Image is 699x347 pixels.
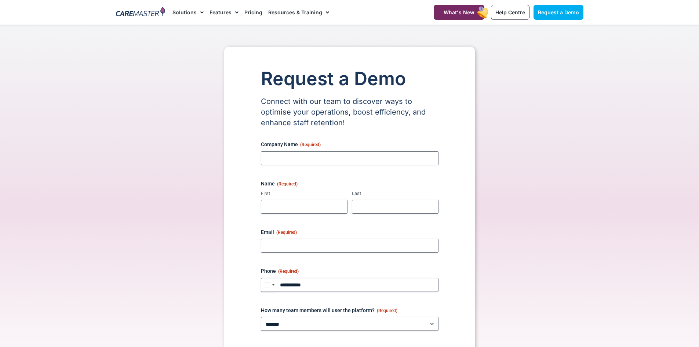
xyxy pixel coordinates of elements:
h1: Request a Demo [261,69,438,89]
label: How many team members will user the platform? [261,307,438,314]
button: Selected country [261,278,278,292]
span: (Required) [377,308,397,313]
span: (Required) [300,142,321,147]
legend: Name [261,180,298,187]
span: (Required) [278,269,299,274]
span: Help Centre [495,9,525,15]
span: (Required) [277,181,298,187]
label: Company Name [261,141,438,148]
a: Help Centre [491,5,529,20]
label: Phone [261,267,438,275]
span: (Required) [276,230,297,235]
span: Request a Demo [538,9,579,15]
label: Last [352,190,438,197]
a: What's New [434,5,484,20]
label: First [261,190,347,197]
a: Request a Demo [534,5,583,20]
img: CareMaster Logo [116,7,165,18]
p: Connect with our team to discover ways to optimise your operations, boost efficiency, and enhance... [261,96,438,128]
span: What's New [444,9,474,15]
label: Email [261,228,438,236]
